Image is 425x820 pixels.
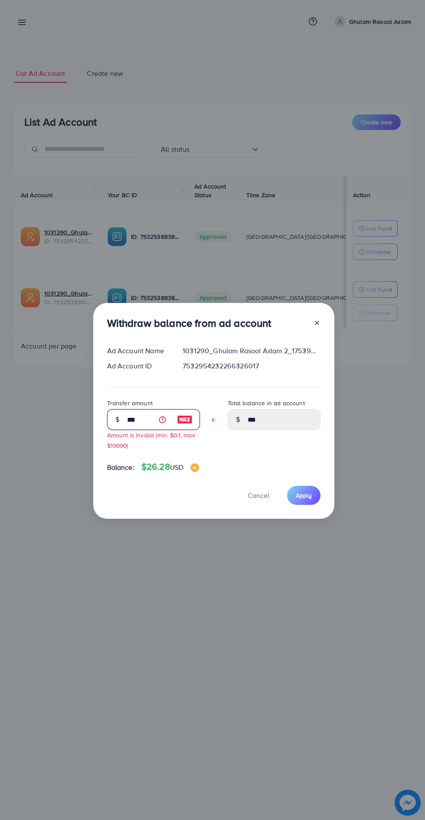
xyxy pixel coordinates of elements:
small: Amount is invalid (min: $0.1, max: $10000) [107,431,196,449]
h4: $26.28 [141,462,199,472]
button: Cancel [237,486,280,504]
div: 1031290_Ghulam Rasool Aslam 2_1753902599199 [176,346,327,356]
img: image [177,414,193,425]
div: Ad Account Name [100,346,176,356]
div: 7532954232266326017 [176,361,327,371]
span: Cancel [248,491,269,500]
img: image [190,463,199,472]
label: Transfer amount [107,399,153,407]
label: Total balance in ad account [228,399,305,407]
button: Apply [287,486,320,504]
span: USD [170,462,183,472]
h3: Withdraw balance from ad account [107,317,271,329]
div: Ad Account ID [100,361,176,371]
span: Apply [296,491,312,500]
span: Balance: [107,462,134,472]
